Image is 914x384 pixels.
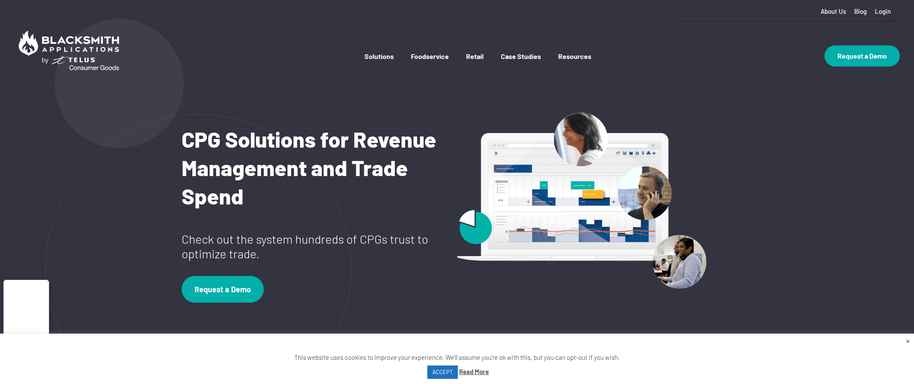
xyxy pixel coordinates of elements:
a: Solutions [364,52,394,77]
img: Blacksmith Applications by TELUS Consumer Goods [14,26,124,74]
p: Check out the system hundreds of CPGs trust to optimize trade. [182,232,438,261]
a: Close the cookie bar [906,336,910,345]
a: Case Studies [501,52,541,77]
a: Request a Demo [182,276,264,303]
a: Read More [459,366,489,378]
span: This website uses cookies to improve your experience. We'll assume you're ok with this, but you c... [294,353,620,375]
a: Login [875,8,891,15]
a: Retail [466,52,484,77]
a: Foodservice [411,52,449,77]
a: Request a Demo [824,45,900,66]
a: ACCEPT [427,365,458,379]
a: Resources [558,52,591,77]
h1: CPG Solutions for Revenue Management and Trade Spend [182,125,438,210]
a: About Us [821,8,846,15]
img: header-image [421,103,735,299]
a: Blog [854,8,867,15]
